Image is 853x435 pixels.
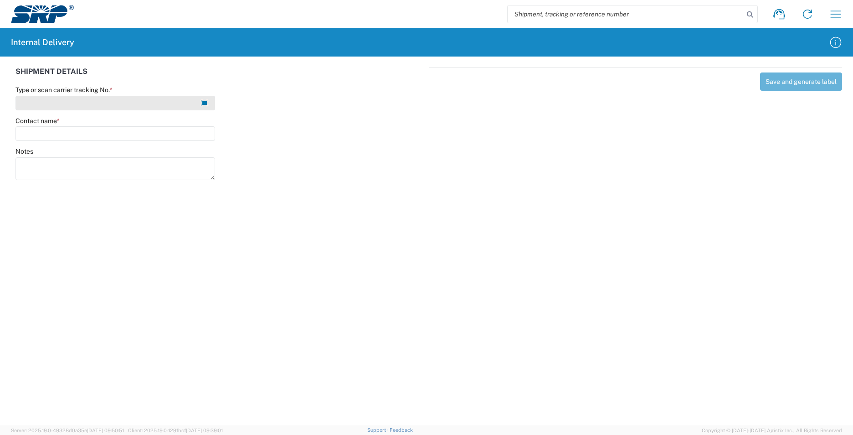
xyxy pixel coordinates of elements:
[15,117,60,125] label: Contact name
[11,37,74,48] h2: Internal Delivery
[390,427,413,433] a: Feedback
[367,427,390,433] a: Support
[15,147,33,155] label: Notes
[508,5,744,23] input: Shipment, tracking or reference number
[128,428,223,433] span: Client: 2025.19.0-129fbcf
[15,86,113,94] label: Type or scan carrier tracking No.
[15,67,424,86] div: SHIPMENT DETAILS
[11,428,124,433] span: Server: 2025.19.0-49328d0a35e
[11,5,74,23] img: srp
[702,426,842,435] span: Copyright © [DATE]-[DATE] Agistix Inc., All Rights Reserved
[186,428,223,433] span: [DATE] 09:39:01
[87,428,124,433] span: [DATE] 09:50:51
